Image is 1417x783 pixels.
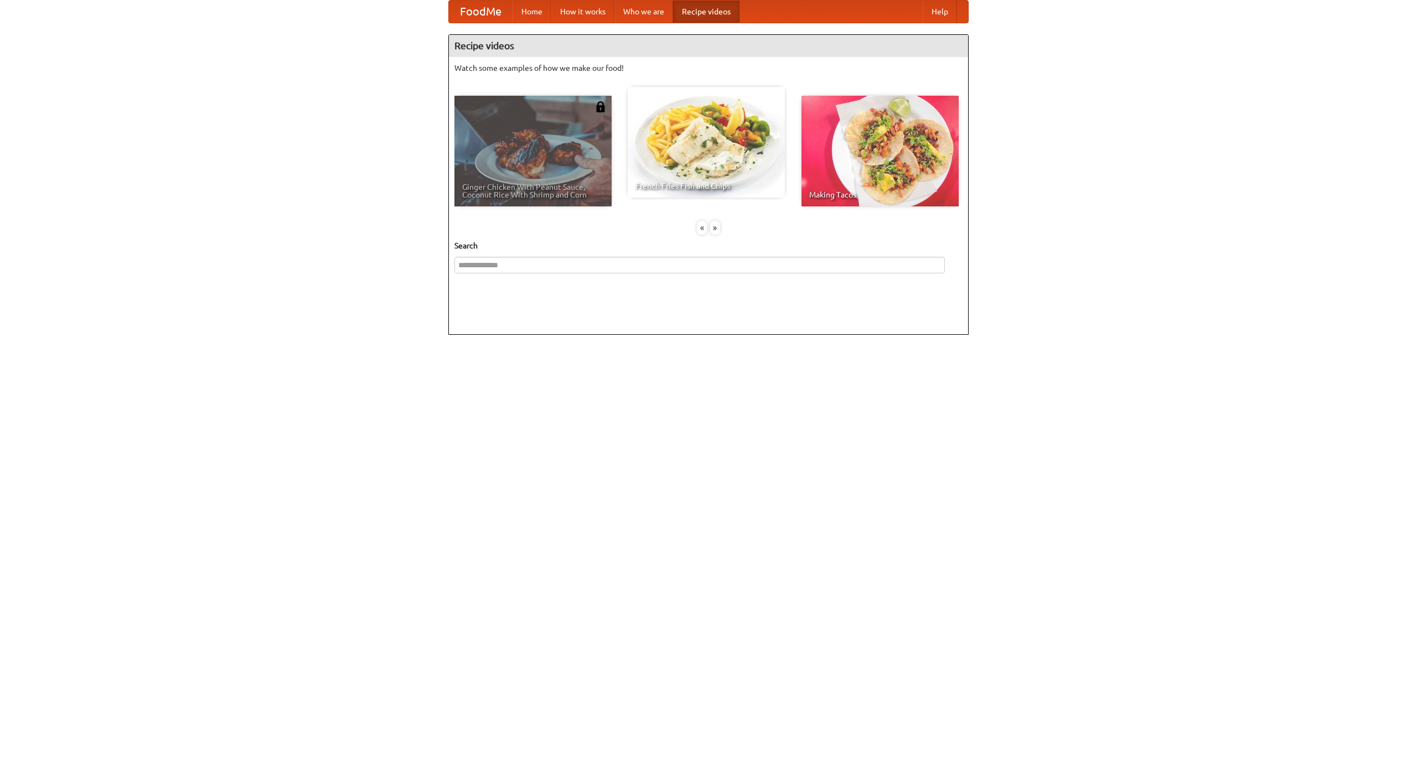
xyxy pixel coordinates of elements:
a: Making Tacos [801,96,959,206]
a: Recipe videos [673,1,739,23]
a: FoodMe [449,1,513,23]
img: 483408.png [595,101,606,112]
div: » [710,221,720,235]
span: French Fries Fish and Chips [635,182,777,190]
div: « [697,221,707,235]
a: Help [923,1,957,23]
p: Watch some examples of how we make our food! [454,63,963,74]
span: Making Tacos [809,191,951,199]
a: Home [513,1,551,23]
h4: Recipe videos [449,35,968,57]
h5: Search [454,240,963,251]
a: How it works [551,1,614,23]
a: French Fries Fish and Chips [628,87,785,198]
a: Who we are [614,1,673,23]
